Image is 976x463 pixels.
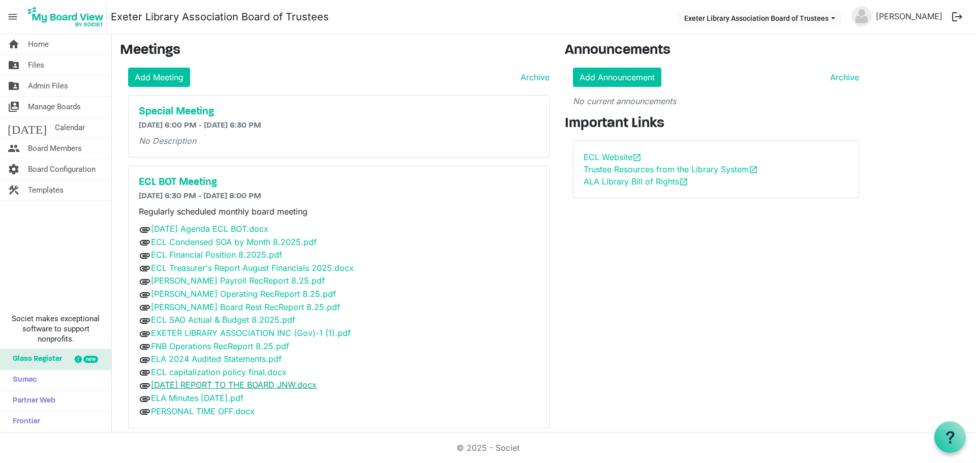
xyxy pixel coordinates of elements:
span: Societ makes exceptional software to support nonprofits. [5,314,107,344]
span: attachment [139,366,151,379]
span: people [8,138,20,159]
span: attachment [139,224,151,236]
span: attachment [139,301,151,314]
a: Archive [826,71,859,83]
span: construction [8,180,20,200]
span: Admin Files [28,76,68,96]
span: attachment [139,393,151,405]
span: attachment [139,275,151,288]
button: logout [947,6,968,27]
span: attachment [139,250,151,262]
a: FNB Operations RecReport 8.25.pdf [151,341,289,351]
span: Manage Boards [28,97,81,117]
a: ALA Library Bill of Rightsopen_in_new [584,176,688,187]
span: settings [8,159,20,179]
span: open_in_new [749,165,758,174]
a: My Board View Logo [25,4,111,29]
span: Templates [28,180,64,200]
a: ELA 2024 Audited Statements.pdf [151,354,282,364]
span: Home [28,34,49,54]
span: open_in_new [632,153,642,162]
span: attachment [139,262,151,274]
span: folder_shared [8,55,20,75]
div: new [83,356,98,363]
a: © 2025 - Societ [456,443,520,453]
a: ECL capitalization policy final.docx [151,367,287,377]
a: [DATE] REPORT TO THE BOARD JNW.docx [151,380,317,390]
a: Archive [516,71,550,83]
span: attachment [139,406,151,418]
a: Special Meeting [139,106,539,118]
a: [PERSON_NAME] Operating RecReport 8.25.pdf [151,289,336,299]
a: PERSONAL TIME OFF.docx [151,406,255,416]
a: ECL Websiteopen_in_new [584,152,642,162]
a: ECL Treasurer's Report August Financials 2025.docx [151,263,354,273]
p: No Description [139,135,539,147]
span: open_in_new [679,177,688,187]
h3: Announcements [565,42,867,59]
span: [DATE] [8,117,47,138]
span: Sumac [8,370,37,390]
a: ECL SAO Actual & Budget 8.2025.pdf [151,315,295,325]
p: Regularly scheduled monthly board meeting [139,205,539,218]
a: Exeter Library Association Board of Trustees [111,7,329,27]
a: [DATE] Agenda ECL BOT.docx [151,224,268,234]
h6: [DATE] 6:00 PM - [DATE] 6:30 PM [139,121,539,131]
span: Frontier [8,412,40,432]
span: attachment [139,328,151,340]
span: Files [28,55,44,75]
a: ECL BOT Meeting [139,176,539,189]
a: ECL Condensed SOA by Month 8.2025.pdf [151,237,317,247]
a: ELA Minutes [DATE].pdf [151,393,243,403]
span: attachment [139,289,151,301]
a: Add Meeting [128,68,190,87]
span: attachment [139,341,151,353]
span: folder_shared [8,76,20,96]
span: Partner Web [8,391,55,411]
span: attachment [139,354,151,366]
h6: [DATE] 6:30 PM - [DATE] 8:00 PM [139,192,539,201]
img: no-profile-picture.svg [851,6,872,26]
a: [PERSON_NAME] Board Rest RecReport 8.25.pdf [151,302,340,312]
span: attachment [139,236,151,249]
span: Board Members [28,138,82,159]
span: home [8,34,20,54]
span: Board Configuration [28,159,96,179]
a: Add Announcement [573,68,661,87]
span: attachment [139,380,151,392]
button: Exeter Library Association Board of Trustees dropdownbutton [678,11,842,25]
h3: Meetings [120,42,550,59]
span: Calendar [55,117,85,138]
a: ECL Financial Position 8.2025.pdf [151,250,282,260]
span: Glass Register [8,349,62,369]
a: [PERSON_NAME] Payroll RecReport 8.25.pdf [151,275,325,286]
a: EXETER LIBRARY ASSOCIATION INC (Gov)-1 (1).pdf [151,328,351,338]
span: menu [3,7,22,26]
h3: Important Links [565,115,867,133]
img: My Board View Logo [25,4,107,29]
a: [PERSON_NAME] [872,6,947,26]
span: switch_account [8,97,20,117]
p: No current announcements [573,95,859,107]
a: Trustee Resources from the Library Systemopen_in_new [584,164,758,174]
span: attachment [139,315,151,327]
